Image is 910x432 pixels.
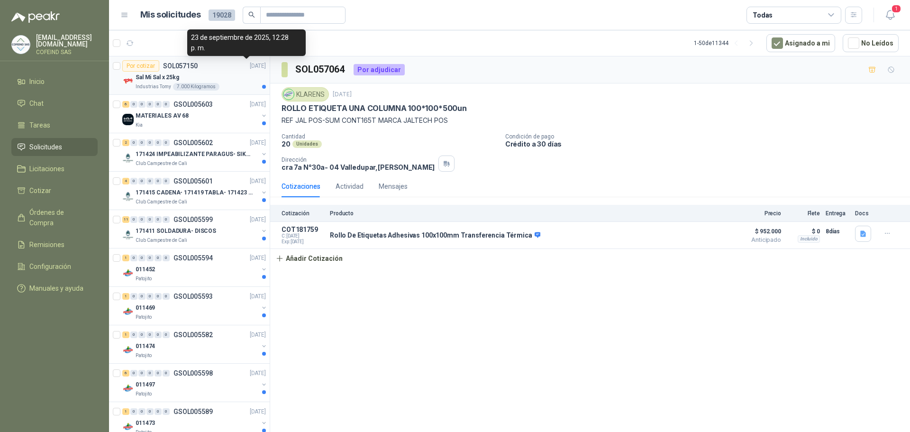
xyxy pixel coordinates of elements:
[173,370,213,377] p: GSOL005598
[122,178,129,184] div: 4
[11,11,60,23] img: Logo peakr
[283,89,294,100] img: Company Logo
[29,76,45,87] span: Inicio
[146,370,154,377] div: 0
[173,178,213,184] p: GSOL005601
[138,178,146,184] div: 0
[330,231,540,240] p: Rollo De Etiquetas Adhesivas 100x100mm Transferencia Térmica
[173,83,219,91] div: 7.000 Kilogramos
[209,9,235,21] span: 19028
[282,226,324,233] p: COT181759
[122,137,268,167] a: 2 0 0 0 0 0 GSOL005602[DATE] Company Logo171424 IMPEABILIZANTE PARAGUS- SIKALASTICClub Campestre ...
[36,34,98,47] p: [EMAIL_ADDRESS][DOMAIN_NAME]
[173,255,213,261] p: GSOL005594
[122,383,134,394] img: Company Logo
[250,331,266,340] p: [DATE]
[122,175,268,206] a: 4 0 0 0 0 0 GSOL005601[DATE] Company Logo171415 CADENA- 171419 TABLA- 171423 VARILLAClub Campestr...
[155,101,162,108] div: 0
[122,60,159,72] div: Por cotizar
[282,133,498,140] p: Cantidad
[163,255,170,261] div: 0
[295,62,346,77] h3: SOL057064
[136,227,216,236] p: 171411 SOLDADURA- DISCOS
[163,139,170,146] div: 0
[11,182,98,200] a: Cotizar
[173,293,213,300] p: GSOL005593
[122,114,134,125] img: Company Logo
[136,237,187,244] p: Club Campestre de Cali
[270,249,348,268] button: Añadir Cotización
[250,100,266,109] p: [DATE]
[146,408,154,415] div: 0
[122,216,129,223] div: 11
[282,103,467,113] p: ROLLO ETIQUETA UNA COLUMNA 100*100*500un
[146,101,154,108] div: 0
[379,181,408,192] div: Mensajes
[138,255,146,261] div: 0
[136,303,155,313] p: 011469
[136,265,155,274] p: 011452
[130,139,137,146] div: 0
[282,181,320,192] div: Cotizaciones
[173,331,213,338] p: GSOL005582
[130,331,137,338] div: 0
[136,390,152,398] p: Patojito
[330,210,728,217] p: Producto
[29,185,51,196] span: Cotizar
[734,210,781,217] p: Precio
[29,283,83,294] span: Manuales y ayuda
[136,73,179,82] p: Sal Mi Sal x 25kg
[146,139,154,146] div: 0
[136,342,155,351] p: 011474
[505,133,906,140] p: Condición de pago
[122,291,268,321] a: 1 0 0 0 0 0 GSOL005593[DATE] Company Logo011469Patojito
[122,368,268,398] a: 6 0 0 0 0 0 GSOL005598[DATE] Company Logo011497Patojito
[146,255,154,261] div: 0
[855,210,874,217] p: Docs
[734,226,781,237] span: $ 952.000
[122,75,134,87] img: Company Logo
[36,49,98,55] p: COFEIND SAS
[146,293,154,300] div: 0
[282,210,324,217] p: Cotización
[122,370,129,377] div: 6
[136,380,155,389] p: 011497
[282,115,899,126] p: REF JAL POS-SUM CONT165T MARCA JALTECH POS
[122,214,268,244] a: 11 0 0 0 0 0 GSOL005599[DATE] Company Logo171411 SOLDADURA- DISCOSClub Campestre de Cali
[163,370,170,377] div: 0
[11,257,98,276] a: Configuración
[29,120,50,130] span: Tareas
[826,226,849,237] p: 8 días
[138,293,146,300] div: 0
[138,139,146,146] div: 0
[11,94,98,112] a: Chat
[136,160,187,167] p: Club Campestre de Cali
[122,99,268,129] a: 6 0 0 0 0 0 GSOL005603[DATE] Company LogoMATERIALES AV 68Kia
[122,139,129,146] div: 2
[122,101,129,108] div: 6
[891,4,901,13] span: 1
[155,178,162,184] div: 0
[798,235,820,243] div: Incluido
[11,203,98,232] a: Órdenes de Compra
[136,121,143,129] p: Kia
[136,419,155,428] p: 011473
[138,370,146,377] div: 0
[163,178,170,184] div: 0
[130,178,137,184] div: 0
[130,370,137,377] div: 0
[766,34,835,52] button: Asignado a mi
[173,216,213,223] p: GSOL005599
[11,116,98,134] a: Tareas
[163,293,170,300] div: 0
[336,181,364,192] div: Actividad
[122,255,129,261] div: 1
[29,261,71,272] span: Configuración
[122,152,134,164] img: Company Logo
[130,255,137,261] div: 0
[29,239,64,250] span: Remisiones
[787,210,820,217] p: Flete
[29,98,44,109] span: Chat
[138,216,146,223] div: 0
[250,292,266,301] p: [DATE]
